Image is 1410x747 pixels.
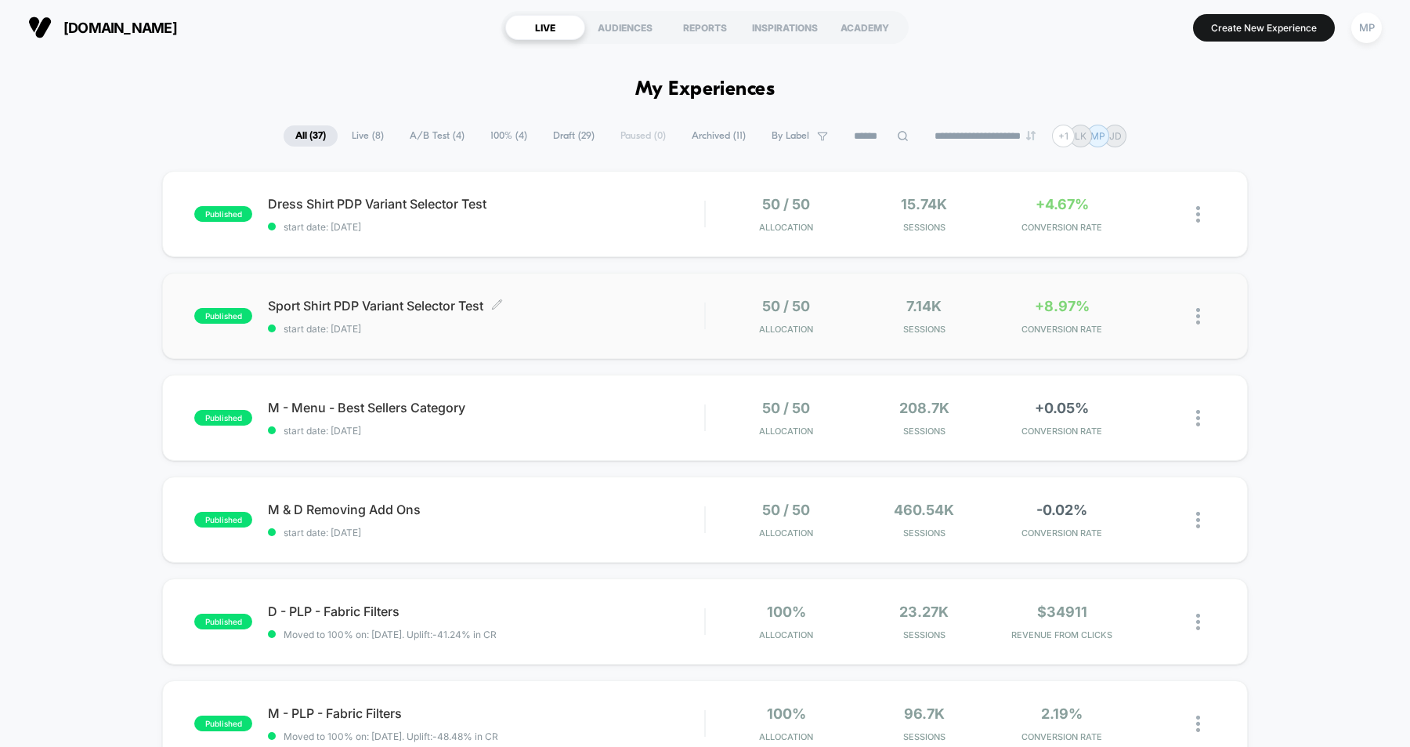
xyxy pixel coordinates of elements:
span: Sessions [859,731,989,742]
span: published [194,410,252,426]
span: 100% ( 4 ) [479,125,539,147]
button: [DOMAIN_NAME] [23,15,182,40]
div: ACADEMY [825,15,905,40]
span: Live ( 8 ) [340,125,396,147]
span: CONVERSION RATE [997,731,1127,742]
span: 100% [767,604,806,620]
p: LK [1075,130,1086,142]
h1: My Experiences [635,78,775,101]
span: 100% [767,705,806,722]
span: Moved to 100% on: [DATE] . Uplift: -41.24% in CR [284,629,497,640]
span: +0.05% [1035,400,1089,416]
span: start date: [DATE] [268,425,704,437]
span: 7.14k [906,298,942,314]
span: Sessions [859,528,989,538]
span: Allocation [759,528,813,538]
span: A/B Test ( 4 ) [398,125,476,147]
span: All ( 37 ) [284,125,338,147]
span: 460.54k [894,502,954,518]
span: 50 / 50 [762,196,810,212]
span: Allocation [759,222,813,233]
img: end [1026,131,1036,140]
span: start date: [DATE] [268,527,704,538]
p: JD [1109,130,1122,142]
span: CONVERSION RATE [997,426,1127,437]
button: Create New Experience [1193,14,1335,42]
span: 50 / 50 [762,298,810,314]
span: published [194,716,252,731]
span: published [194,512,252,528]
span: $34911 [1037,604,1087,620]
span: Allocation [759,426,813,437]
span: published [194,308,252,324]
span: Sport Shirt PDP Variant Selector Test [268,298,704,314]
span: Moved to 100% on: [DATE] . Uplift: -48.48% in CR [284,731,498,742]
span: Allocation [759,324,813,335]
span: Sessions [859,222,989,233]
span: [DOMAIN_NAME] [63,20,177,36]
span: 2.19% [1041,705,1083,722]
span: 96.7k [904,705,945,722]
p: MP [1090,130,1105,142]
span: CONVERSION RATE [997,528,1127,538]
span: Dress Shirt PDP Variant Selector Test [268,196,704,212]
img: close [1196,512,1200,528]
img: close [1196,614,1200,630]
div: REPORTS [665,15,745,40]
span: 15.74k [901,196,947,212]
span: +4.67% [1036,196,1089,212]
img: close [1196,410,1200,426]
div: + 1 [1052,125,1075,147]
span: By Label [772,130,809,142]
img: close [1196,308,1200,325]
span: 50 / 50 [762,400,810,416]
span: REVENUE FROM CLICKS [997,629,1127,640]
span: -0.02% [1036,502,1087,518]
span: published [194,206,252,222]
span: 50 / 50 [762,502,810,518]
button: MP [1347,12,1386,44]
span: D - PLP - Fabric Filters [268,604,704,619]
span: Sessions [859,324,989,335]
span: +8.97% [1035,298,1090,314]
img: Visually logo [28,16,52,39]
span: Archived ( 11 ) [680,125,757,147]
span: 23.27k [899,604,949,620]
span: 208.7k [899,400,949,416]
span: Sessions [859,629,989,640]
img: close [1196,206,1200,223]
div: AUDIENCES [585,15,665,40]
span: Allocation [759,731,813,742]
span: Sessions [859,426,989,437]
div: LIVE [505,15,585,40]
span: M & D Removing Add Ons [268,502,704,517]
span: M - PLP - Fabric Filters [268,705,704,721]
span: CONVERSION RATE [997,222,1127,233]
span: start date: [DATE] [268,221,704,233]
span: Allocation [759,629,813,640]
span: start date: [DATE] [268,323,704,335]
div: INSPIRATIONS [745,15,825,40]
span: Draft ( 29 ) [541,125,606,147]
div: MP [1351,13,1382,43]
span: CONVERSION RATE [997,324,1127,335]
span: M - Menu - Best Sellers Category [268,400,704,415]
span: published [194,614,252,629]
img: close [1196,716,1200,732]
